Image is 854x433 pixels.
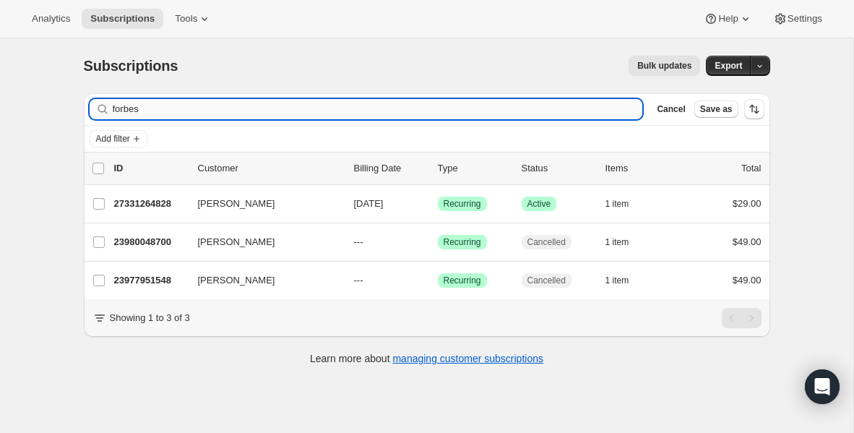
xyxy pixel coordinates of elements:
[444,275,481,286] span: Recurring
[522,161,594,176] p: Status
[805,369,840,404] div: Open Intercom Messenger
[718,13,738,25] span: Help
[198,197,275,211] span: [PERSON_NAME]
[715,60,742,72] span: Export
[605,236,629,248] span: 1 item
[113,99,643,119] input: Filter subscribers
[527,275,566,286] span: Cancelled
[198,235,275,249] span: [PERSON_NAME]
[733,275,762,286] span: $49.00
[114,161,186,176] p: ID
[695,9,761,29] button: Help
[354,236,363,247] span: ---
[527,236,566,248] span: Cancelled
[96,133,130,145] span: Add filter
[114,270,762,291] div: 23977951548[PERSON_NAME]---SuccessRecurringCancelled1 item$49.00
[189,269,334,292] button: [PERSON_NAME]
[527,198,551,210] span: Active
[310,351,543,366] p: Learn more about
[706,56,751,76] button: Export
[605,275,629,286] span: 1 item
[629,56,700,76] button: Bulk updates
[700,103,733,115] span: Save as
[392,353,543,364] a: managing customer subscriptions
[788,13,822,25] span: Settings
[605,198,629,210] span: 1 item
[444,236,481,248] span: Recurring
[189,192,334,215] button: [PERSON_NAME]
[605,161,678,176] div: Items
[114,235,186,249] p: 23980048700
[722,308,762,328] nav: Pagination
[354,275,363,286] span: ---
[744,99,764,119] button: Sort the results
[354,198,384,209] span: [DATE]
[605,232,645,252] button: 1 item
[32,13,70,25] span: Analytics
[114,194,762,214] div: 27331264828[PERSON_NAME][DATE]SuccessRecurringSuccessActive1 item$29.00
[733,236,762,247] span: $49.00
[605,270,645,291] button: 1 item
[444,198,481,210] span: Recurring
[657,103,685,115] span: Cancel
[189,231,334,254] button: [PERSON_NAME]
[694,100,738,118] button: Save as
[651,100,691,118] button: Cancel
[114,161,762,176] div: IDCustomerBilling DateTypeStatusItemsTotal
[175,13,197,25] span: Tools
[82,9,163,29] button: Subscriptions
[354,161,426,176] p: Billing Date
[114,197,186,211] p: 27331264828
[438,161,510,176] div: Type
[733,198,762,209] span: $29.00
[90,13,155,25] span: Subscriptions
[114,232,762,252] div: 23980048700[PERSON_NAME]---SuccessRecurringCancelled1 item$49.00
[637,60,691,72] span: Bulk updates
[90,130,147,147] button: Add filter
[605,194,645,214] button: 1 item
[84,58,178,74] span: Subscriptions
[110,311,190,325] p: Showing 1 to 3 of 3
[114,273,186,288] p: 23977951548
[23,9,79,29] button: Analytics
[741,161,761,176] p: Total
[764,9,831,29] button: Settings
[198,161,342,176] p: Customer
[166,9,220,29] button: Tools
[198,273,275,288] span: [PERSON_NAME]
